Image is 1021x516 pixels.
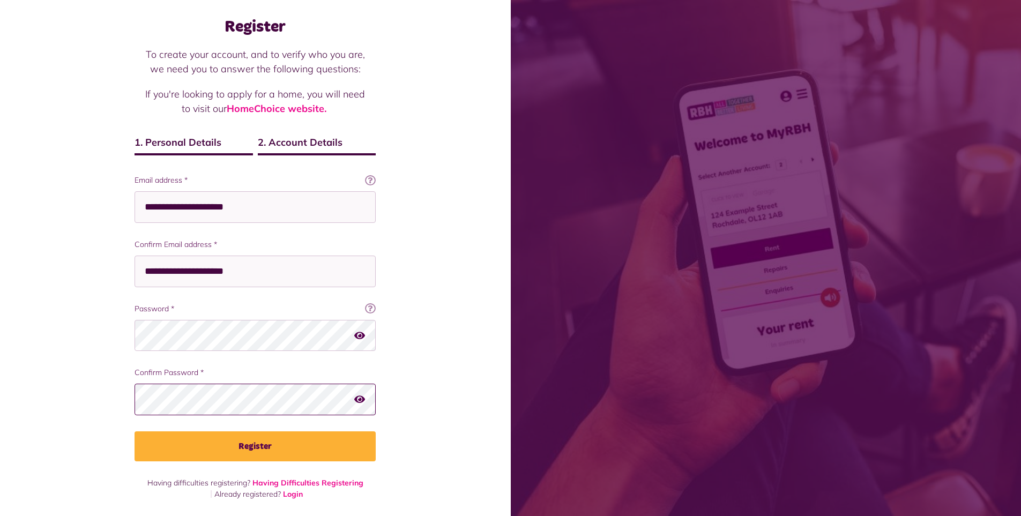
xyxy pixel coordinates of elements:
button: Register [135,431,376,461]
a: Having Difficulties Registering [252,478,363,488]
a: HomeChoice website. [227,102,326,115]
span: Already registered? [214,489,281,499]
span: Having difficulties registering? [147,478,250,488]
span: 2. Account Details [258,135,376,155]
label: Password * [135,303,376,315]
label: Email address * [135,175,376,186]
label: Confirm Email address * [135,239,376,250]
p: If you're looking to apply for a home, you will need to visit our [145,87,365,116]
label: Confirm Password * [135,367,376,378]
p: To create your account, and to verify who you are, we need you to answer the following questions: [145,47,365,76]
h1: Register [135,17,376,36]
span: 1. Personal Details [135,135,253,155]
a: Login [283,489,303,499]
